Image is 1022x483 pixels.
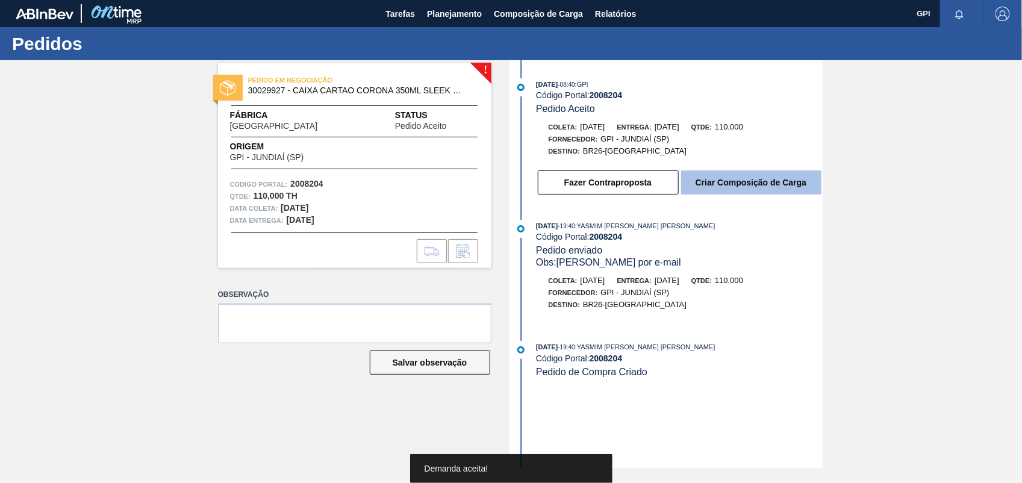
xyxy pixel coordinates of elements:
strong: 2008204 [590,90,623,100]
span: GPI - JUNDIAÍ (SP) [600,134,669,143]
div: Código Portal: [536,90,822,100]
div: Informar alteração no pedido [448,239,478,263]
strong: 2008204 [290,179,323,189]
span: Entrega: [617,277,652,284]
span: Pedido enviado [536,245,602,255]
img: status [220,80,235,96]
span: [DATE] [581,122,605,131]
strong: [DATE] [287,215,314,225]
span: Demanda aceita! [425,464,488,473]
span: Origem [230,140,338,153]
img: atual [517,225,525,232]
h1: Pedidos [12,37,226,51]
span: Tarefas [385,7,415,21]
span: Pedido de Compra Criado [536,367,647,377]
span: [DATE] [536,81,558,88]
span: Data coleta: [230,202,278,214]
span: BR26-[GEOGRAPHIC_DATA] [583,300,687,309]
span: GPI - JUNDIAÍ (SP) [600,288,669,297]
span: - 19:40 [558,344,575,351]
strong: 2008204 [590,354,623,363]
button: Notificações [940,5,979,22]
button: Criar Composição de Carga [681,170,821,195]
span: Obs: [PERSON_NAME] por e-mail [536,257,681,267]
span: [DATE] [536,222,558,229]
span: Fornecedor: [549,289,598,296]
span: Relatórios [595,7,636,21]
strong: 2008204 [590,232,623,241]
span: Fábrica [230,109,356,122]
span: GPI - JUNDIAÍ (SP) [230,153,304,162]
span: 110,000 [715,276,743,285]
button: Fazer Contraproposta [538,170,679,195]
img: TNhmsLtSVTkK8tSr43FrP2fwEKptu5GPRR3wAAAABJRU5ErkJggg== [16,8,73,19]
span: Qtde: [691,123,712,131]
span: [DATE] [536,343,558,351]
strong: 110,000 TH [254,191,298,201]
img: atual [517,346,525,354]
span: Coleta: [549,123,578,131]
img: atual [517,84,525,91]
span: : GPI [575,81,588,88]
span: 30029927 - CAIXA CARTAO CORONA 350ML SLEEK C8 PY [248,86,467,95]
span: [DATE] [655,122,679,131]
span: Composição de Carga [494,7,583,21]
span: Código Portal: [230,178,288,190]
span: Pedido Aceito [536,104,595,114]
span: Qtde : [230,190,251,202]
button: Salvar observação [370,351,490,375]
span: [GEOGRAPHIC_DATA] [230,122,318,131]
strong: [DATE] [281,203,308,213]
div: Código Portal: [536,232,822,241]
span: Data entrega: [230,214,284,226]
span: Coleta: [549,277,578,284]
span: Destino: [549,148,581,155]
span: [DATE] [655,276,679,285]
span: [DATE] [581,276,605,285]
span: Qtde: [691,277,712,284]
span: : YASMIM [PERSON_NAME] [PERSON_NAME] [575,343,715,351]
span: 110,000 [715,122,743,131]
label: Observação [218,286,491,304]
span: Pedido Aceito [395,122,447,131]
img: Logout [996,7,1010,21]
div: Ir para Composição de Carga [417,239,447,263]
span: - 19:40 [558,223,575,229]
div: Código Portal: [536,354,822,363]
span: Status [395,109,479,122]
span: PEDIDO EM NEGOCIAÇÃO [248,74,417,86]
span: Entrega: [617,123,652,131]
span: Fornecedor: [549,136,598,143]
span: : YASMIM [PERSON_NAME] [PERSON_NAME] [575,222,715,229]
span: - 08:40 [558,81,575,88]
span: Planejamento [427,7,482,21]
span: BR26-[GEOGRAPHIC_DATA] [583,146,687,155]
span: Destino: [549,301,581,308]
